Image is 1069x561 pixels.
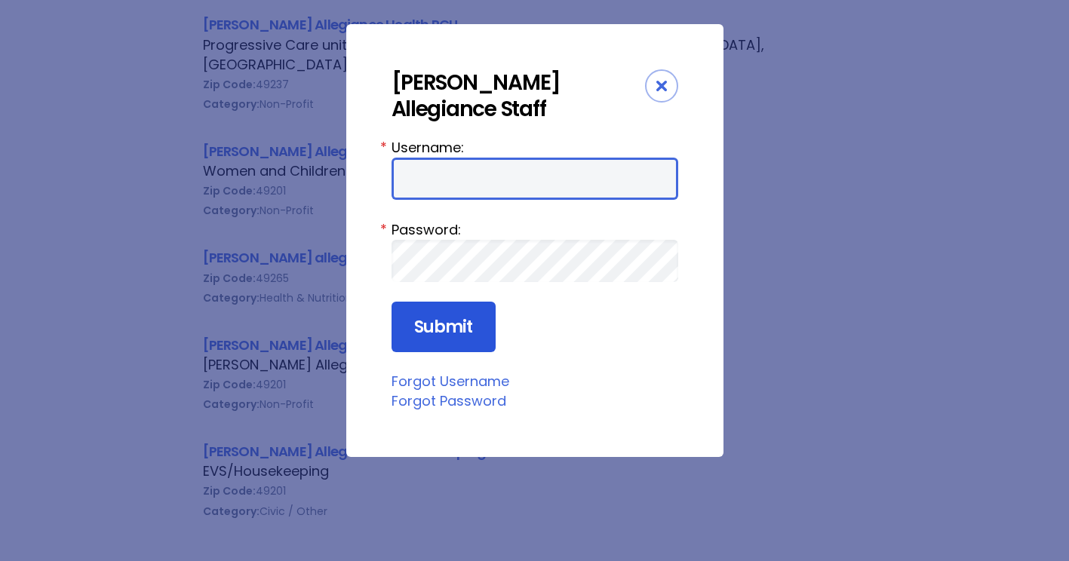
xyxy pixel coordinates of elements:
[392,219,678,240] label: Password:
[392,302,496,353] input: Submit
[392,372,509,391] a: Forgot Username
[645,69,678,103] div: Close
[392,137,678,158] label: Username:
[392,69,645,122] div: [PERSON_NAME] Allegiance Staff
[392,391,506,410] a: Forgot Password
